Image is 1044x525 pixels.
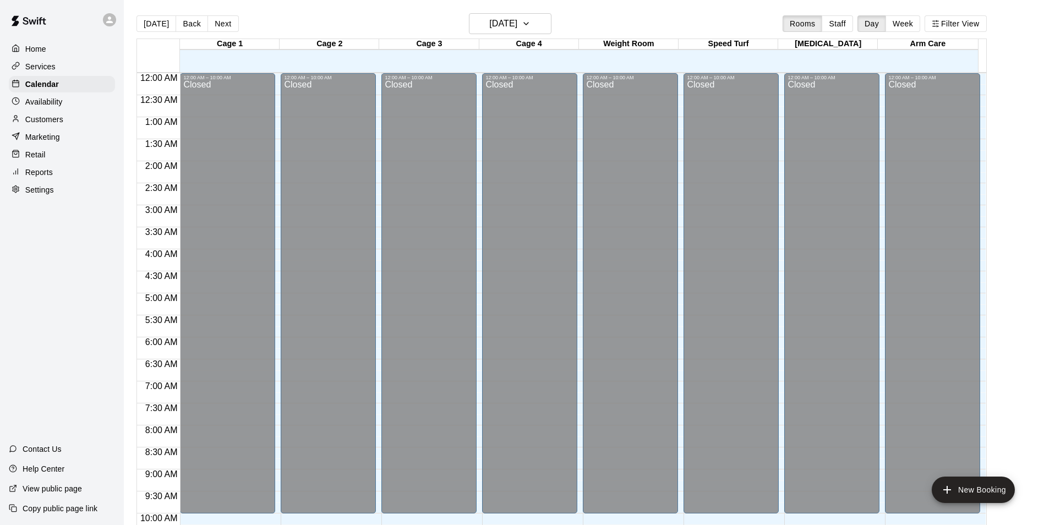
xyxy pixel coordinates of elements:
[9,76,115,92] a: Calendar
[143,139,181,149] span: 1:30 AM
[143,359,181,369] span: 6:30 AM
[381,73,477,513] div: 12:00 AM – 10:00 AM: Closed
[143,469,181,479] span: 9:00 AM
[885,73,980,513] div: 12:00 AM – 10:00 AM: Closed
[579,39,679,50] div: Weight Room
[586,75,675,80] div: 12:00 AM – 10:00 AM
[284,75,373,80] div: 12:00 AM – 10:00 AM
[25,96,63,107] p: Availability
[143,315,181,325] span: 5:30 AM
[25,43,46,54] p: Home
[886,15,920,32] button: Week
[183,80,272,517] div: Closed
[138,513,181,523] span: 10:00 AM
[479,39,579,50] div: Cage 4
[586,80,675,517] div: Closed
[138,95,181,105] span: 12:30 AM
[25,132,60,143] p: Marketing
[23,463,64,474] p: Help Center
[788,75,876,80] div: 12:00 AM – 10:00 AM
[280,39,379,50] div: Cage 2
[138,73,181,83] span: 12:00 AM
[136,15,176,32] button: [DATE]
[25,79,59,90] p: Calendar
[9,111,115,128] a: Customers
[207,15,238,32] button: Next
[143,227,181,237] span: 3:30 AM
[183,75,272,80] div: 12:00 AM – 10:00 AM
[878,39,977,50] div: Arm Care
[23,483,82,494] p: View public page
[925,15,986,32] button: Filter View
[485,80,574,517] div: Closed
[143,205,181,215] span: 3:00 AM
[143,403,181,413] span: 7:30 AM
[143,271,181,281] span: 4:30 AM
[784,73,879,513] div: 12:00 AM – 10:00 AM: Closed
[684,73,779,513] div: 12:00 AM – 10:00 AM: Closed
[25,61,56,72] p: Services
[379,39,479,50] div: Cage 3
[687,80,775,517] div: Closed
[25,184,54,195] p: Settings
[822,15,853,32] button: Staff
[284,80,373,517] div: Closed
[143,161,181,171] span: 2:00 AM
[143,183,181,193] span: 2:30 AM
[9,94,115,110] a: Availability
[281,73,376,513] div: 12:00 AM – 10:00 AM: Closed
[23,444,62,455] p: Contact Us
[385,80,473,517] div: Closed
[888,75,977,80] div: 12:00 AM – 10:00 AM
[143,447,181,457] span: 8:30 AM
[583,73,678,513] div: 12:00 AM – 10:00 AM: Closed
[25,167,53,178] p: Reports
[143,117,181,127] span: 1:00 AM
[143,425,181,435] span: 8:00 AM
[385,75,473,80] div: 12:00 AM – 10:00 AM
[888,80,977,517] div: Closed
[857,15,886,32] button: Day
[23,503,97,514] p: Copy public page link
[143,293,181,303] span: 5:00 AM
[9,58,115,75] a: Services
[176,15,208,32] button: Back
[469,13,551,34] button: [DATE]
[9,182,115,198] a: Settings
[25,114,63,125] p: Customers
[489,16,517,31] h6: [DATE]
[9,164,115,181] a: Reports
[143,249,181,259] span: 4:00 AM
[25,149,46,160] p: Retail
[9,146,115,163] a: Retail
[932,477,1015,503] button: add
[788,80,876,517] div: Closed
[485,75,574,80] div: 12:00 AM – 10:00 AM
[778,39,878,50] div: [MEDICAL_DATA]
[180,39,280,50] div: Cage 1
[143,337,181,347] span: 6:00 AM
[143,491,181,501] span: 9:30 AM
[482,73,577,513] div: 12:00 AM – 10:00 AM: Closed
[783,15,822,32] button: Rooms
[687,75,775,80] div: 12:00 AM – 10:00 AM
[180,73,275,513] div: 12:00 AM – 10:00 AM: Closed
[9,129,115,145] a: Marketing
[9,41,115,57] a: Home
[679,39,778,50] div: Speed Turf
[143,381,181,391] span: 7:00 AM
